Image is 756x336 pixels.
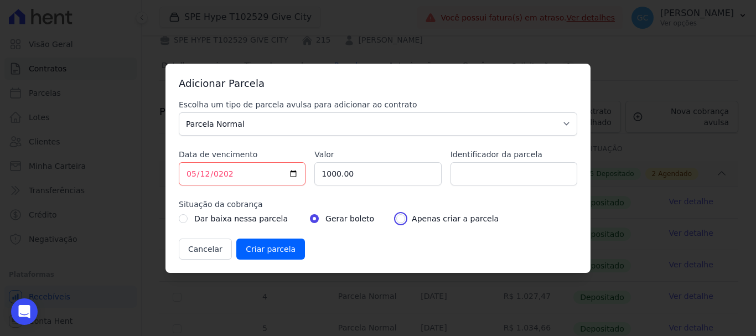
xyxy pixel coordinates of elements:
[314,149,441,160] label: Valor
[451,149,577,160] label: Identificador da parcela
[11,298,38,325] div: Open Intercom Messenger
[325,212,374,225] label: Gerar boleto
[179,199,577,210] label: Situação da cobrança
[412,212,499,225] label: Apenas criar a parcela
[179,99,577,110] label: Escolha um tipo de parcela avulsa para adicionar ao contrato
[179,77,577,90] h3: Adicionar Parcela
[179,239,232,260] button: Cancelar
[194,212,288,225] label: Dar baixa nessa parcela
[236,239,305,260] input: Criar parcela
[179,149,305,160] label: Data de vencimento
